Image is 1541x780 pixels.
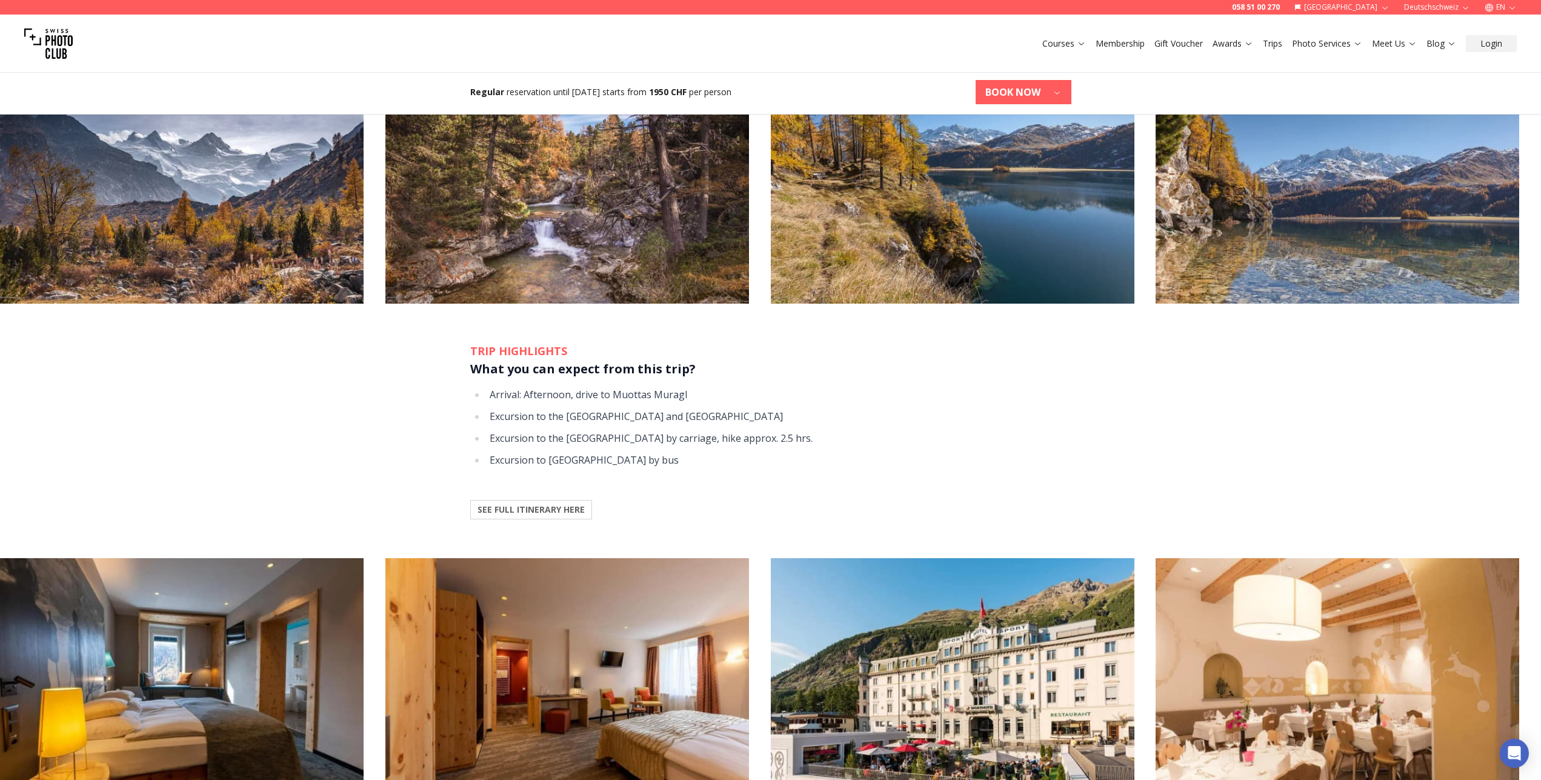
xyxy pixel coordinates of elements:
[1422,35,1461,52] button: Blog
[486,408,1071,425] li: Excursion to the [GEOGRAPHIC_DATA] and [GEOGRAPHIC_DATA]
[771,61,1134,304] img: Photo511
[649,86,687,98] b: 1950 CHF
[985,85,1040,99] b: BOOK NOW
[1367,35,1422,52] button: Meet Us
[470,86,504,98] b: Regular
[385,61,749,304] img: Photo510
[24,19,73,68] img: Swiss photo club
[1287,35,1367,52] button: Photo Services
[470,500,592,519] button: SEE FULL ITINERARY HERE
[1042,38,1086,50] a: Courses
[1091,35,1150,52] button: Membership
[1037,35,1091,52] button: Courses
[470,342,1071,359] h2: TRIP HIGHLIGHTS
[1292,38,1362,50] a: Photo Services
[507,86,647,98] span: reservation until [DATE] starts from
[1096,38,1145,50] a: Membership
[1466,35,1517,52] button: Login
[1213,38,1253,50] a: Awards
[486,430,1071,447] li: Excursion to the [GEOGRAPHIC_DATA] by carriage, hike approx. 2.5 hrs.
[486,452,1071,468] li: Excursion to [GEOGRAPHIC_DATA] by bus
[1258,35,1287,52] button: Trips
[689,86,731,98] span: per person
[1156,61,1519,304] img: Photo512
[1372,38,1417,50] a: Meet Us
[1232,2,1280,12] a: 058 51 00 270
[1263,38,1282,50] a: Trips
[1150,35,1208,52] button: Gift Voucher
[486,386,1071,403] li: Arrival: Afternoon, drive to Muottas Muragl
[470,359,1071,379] h3: What you can expect from this trip?
[1426,38,1456,50] a: Blog
[1154,38,1203,50] a: Gift Voucher
[1208,35,1258,52] button: Awards
[976,80,1071,104] button: BOOK NOW
[1500,739,1529,768] div: Open Intercom Messenger
[478,504,585,516] b: SEE FULL ITINERARY HERE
